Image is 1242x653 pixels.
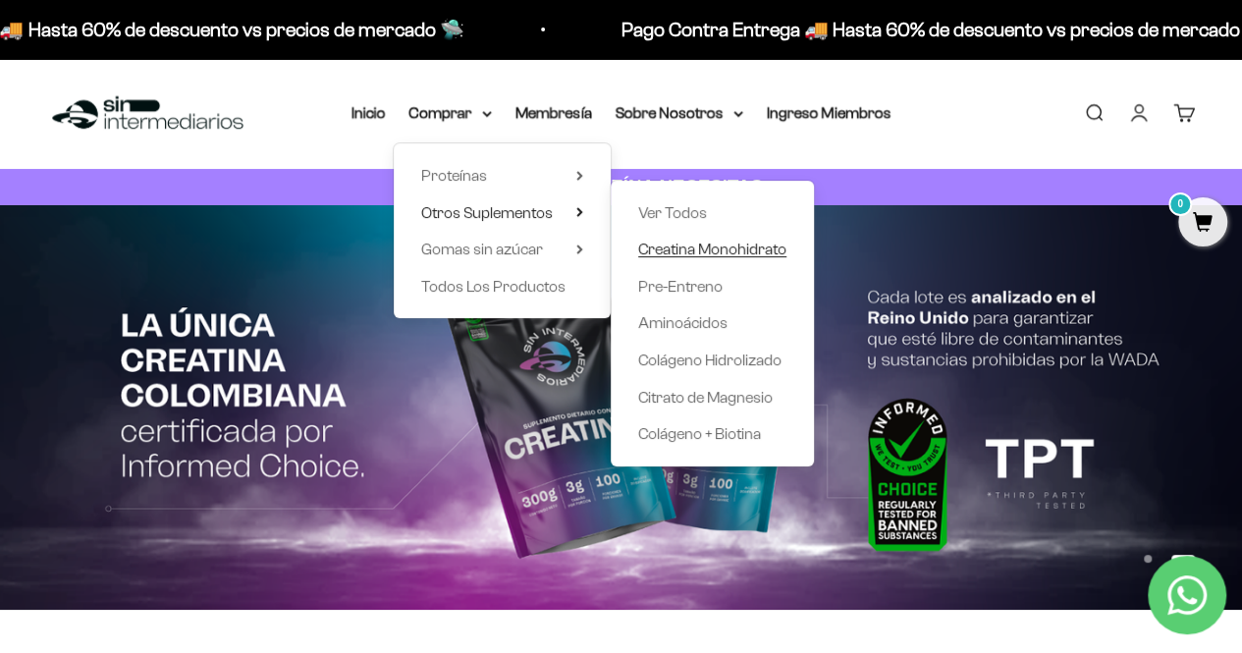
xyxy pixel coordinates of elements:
span: Colágeno + Biotina [638,425,761,442]
span: Colágeno Hidrolizado [638,352,782,368]
a: Colágeno Hidrolizado [638,348,786,373]
a: Membresía [515,104,592,121]
a: Aminoácidos [638,310,786,336]
span: Citrato de Magnesio [638,389,773,406]
summary: Comprar [409,100,492,126]
span: Gomas sin azúcar [421,241,543,257]
a: Todos Los Productos [421,274,583,299]
span: Ver Todos [638,204,707,221]
a: Pre-Entreno [638,274,786,299]
a: Inicio [351,104,386,121]
span: Otros Suplementos [421,204,553,221]
span: Todos Los Productos [421,278,566,295]
span: Creatina Monohidrato [638,241,786,257]
summary: Gomas sin azúcar [421,237,583,262]
mark: 0 [1168,192,1192,216]
span: Aminoácidos [638,314,728,331]
span: Pre-Entreno [638,278,723,295]
summary: Proteínas [421,163,583,189]
summary: Sobre Nosotros [616,100,743,126]
span: Proteínas [421,167,487,184]
a: Ver Todos [638,200,786,226]
a: 0 [1178,213,1227,235]
a: Colágeno + Biotina [638,421,786,447]
a: Creatina Monohidrato [638,237,786,262]
a: Citrato de Magnesio [638,385,786,410]
summary: Otros Suplementos [421,200,583,226]
a: Ingreso Miembros [767,104,891,121]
